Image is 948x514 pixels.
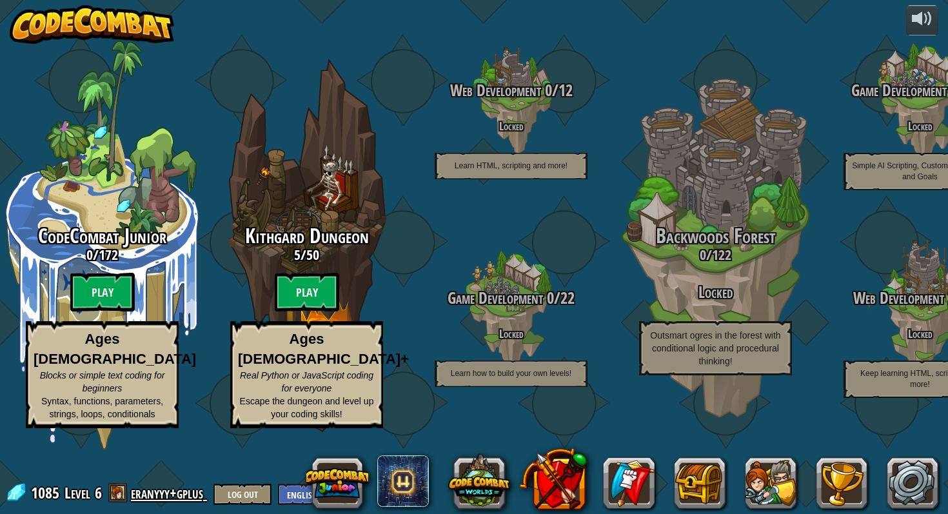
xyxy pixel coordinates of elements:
span: 0 [541,79,552,101]
btn: Play [275,273,339,311]
span: Web Development [450,79,541,101]
strong: Ages [DEMOGRAPHIC_DATA]+ [238,331,409,367]
span: 0 [543,287,554,309]
span: 12 [558,79,573,101]
span: 22 [560,287,575,309]
span: 0 [700,245,706,264]
a: eranyyy+gplus [131,482,207,503]
button: Adjust volume [906,5,938,35]
span: Escape the dungeon and level up your coding skills! [240,396,374,419]
span: 6 [95,482,102,503]
span: Backwoods Forest [656,222,776,250]
span: Game Development [448,287,543,309]
div: Complete previous world to unlock [204,41,409,450]
h3: / [409,290,613,307]
span: 5 [294,245,301,264]
span: Real Python or JavaScript coding for everyone [240,370,373,393]
img: CodeCombat - Learn how to code by playing a game [10,5,175,44]
span: CodeCombat Junior [38,222,166,250]
span: 122 [712,245,731,264]
btn: Play [70,273,135,311]
span: Learn how to build your own levels! [451,369,571,378]
span: Syntax, functions, parameters, strings, loops, conditionals [41,396,163,419]
h3: / [409,82,613,99]
span: Outsmart ogres in the forest with conditional logic and procedural thinking! [650,330,780,366]
span: Learn HTML, scripting and more! [455,161,568,170]
span: Kithgard Dungeon [245,222,369,250]
h3: / [204,247,409,262]
h3: Locked [613,284,818,301]
span: 1085 [31,482,63,503]
strong: Ages [DEMOGRAPHIC_DATA] [34,331,196,367]
span: 0 [86,245,93,264]
button: Log Out [213,484,272,505]
h4: Locked [409,120,613,132]
span: Blocks or simple text coding for beginners [40,370,165,393]
span: 50 [306,245,319,264]
h4: Locked [409,328,613,340]
span: Level [64,482,90,504]
span: 172 [99,245,118,264]
h3: / [613,247,818,262]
